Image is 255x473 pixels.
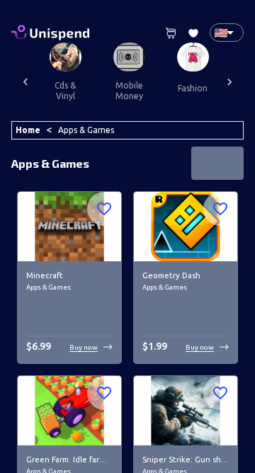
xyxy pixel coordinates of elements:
[11,121,244,139] div: <
[69,342,98,353] p: Buy now
[11,155,89,172] p: Apps & Games
[210,23,244,42] div: 🇺🇸
[142,341,167,352] span: $ 1.99
[18,376,121,445] img: Green Farm: Idle farming game image
[113,42,145,72] img: Mobile Money
[26,454,113,467] h6: Green Farm: Idle farming game
[186,342,214,353] p: Buy now
[33,72,97,110] button: cds & vinyl
[26,341,51,352] span: $ 6.99
[142,454,229,467] h6: Sniper Strike: Gun shooting game &amp; stealth simulator. Real sniper game
[134,376,237,445] img: Sniper Strike: Gun shooting game &amp; stealth simulator. Real sniper game image
[215,158,232,169] p: Filter
[177,42,209,72] img: Fashion
[50,42,81,72] img: CDs & Vinyl
[26,282,113,293] span: Apps & Games
[142,270,229,283] h6: Geometry Dash
[18,192,121,261] img: Minecraft image
[142,282,229,293] span: Apps & Games
[58,125,114,135] a: Apps & Games
[214,24,221,41] p: 🇺🇸
[97,72,161,110] button: mobile money
[134,192,237,261] img: Geometry Dash image
[26,270,113,283] h6: Minecraft
[16,125,40,135] a: Home
[161,72,225,106] button: fashion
